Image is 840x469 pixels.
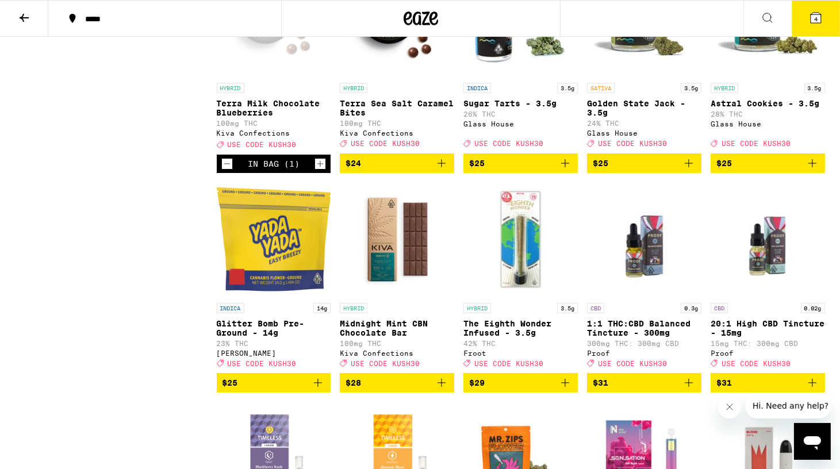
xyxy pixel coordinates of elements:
span: USE CODE KUSH30 [598,360,667,367]
p: INDICA [217,303,244,313]
span: USE CODE KUSH30 [722,360,791,367]
button: Decrement [221,158,233,170]
div: Kiva Confections [340,349,454,357]
p: 3.5g [681,83,701,93]
span: USE CODE KUSH30 [228,360,297,367]
span: $29 [469,378,485,387]
p: 100mg THC [340,120,454,127]
span: USE CODE KUSH30 [351,140,420,148]
span: $25 [593,159,608,168]
span: 4 [814,16,818,22]
button: Add to bag [711,373,825,393]
img: Froot - The Eighth Wonder Infused - 3.5g [463,182,578,297]
span: $24 [346,159,361,168]
button: 4 [792,1,840,36]
a: Open page for 1:1 THC:CBD Balanced Tincture - 300mg from Proof [587,182,701,373]
p: 14g [313,303,331,313]
img: Kiva Confections - Midnight Mint CBN Chocolate Bar [340,182,454,297]
span: USE CODE KUSH30 [228,141,297,149]
a: Open page for 20:1 High CBD Tincture - 15mg from Proof [711,182,825,373]
p: CBD [711,303,728,313]
p: 28% THC [711,110,825,118]
button: Add to bag [340,153,454,173]
p: 3.5g [804,83,825,93]
button: Add to bag [340,373,454,393]
a: Open page for Glitter Bomb Pre-Ground - 14g from Yada Yada [217,182,331,373]
p: 100mg THC [217,120,331,127]
img: Yada Yada - Glitter Bomb Pre-Ground - 14g [217,182,331,297]
p: 3.5g [557,303,578,313]
div: Glass House [587,129,701,137]
p: Terra Milk Chocolate Blueberries [217,99,331,117]
p: Astral Cookies - 3.5g [711,99,825,108]
p: Terra Sea Salt Caramel Bites [340,99,454,117]
div: Kiva Confections [340,129,454,137]
p: HYBRID [463,303,491,313]
button: Add to bag [217,373,331,393]
span: $25 [716,159,732,168]
p: CBD [587,303,604,313]
p: Sugar Tarts - 3.5g [463,99,578,108]
span: $28 [346,378,361,387]
div: Glass House [711,120,825,128]
span: USE CODE KUSH30 [474,140,543,148]
p: 0.3g [681,303,701,313]
span: $31 [716,378,732,387]
p: Glitter Bomb Pre-Ground - 14g [217,319,331,337]
p: SATIVA [587,83,615,93]
button: Add to bag [463,373,578,393]
iframe: Close message [718,395,741,418]
iframe: Message from company [746,393,831,418]
a: Open page for Midnight Mint CBN Chocolate Bar from Kiva Confections [340,182,454,373]
p: 15mg THC: 300mg CBD [711,340,825,347]
button: Increment [314,158,326,170]
span: USE CODE KUSH30 [351,360,420,367]
p: HYBRID [340,303,367,313]
button: Add to bag [587,153,701,173]
p: 0.02g [801,303,825,313]
span: $31 [593,378,608,387]
p: 1:1 THC:CBD Balanced Tincture - 300mg [587,319,701,337]
p: HYBRID [340,83,367,93]
img: Proof - 20:1 High CBD Tincture - 15mg [711,182,825,297]
button: Add to bag [711,153,825,173]
iframe: Button to launch messaging window [794,423,831,460]
p: 300mg THC: 300mg CBD [587,340,701,347]
span: $25 [223,378,238,387]
div: Proof [587,349,701,357]
p: 24% THC [587,120,701,127]
span: $25 [469,159,485,168]
a: Open page for The Eighth Wonder Infused - 3.5g from Froot [463,182,578,373]
button: Add to bag [463,153,578,173]
div: In Bag (1) [248,159,300,168]
div: [PERSON_NAME] [217,349,331,357]
p: Midnight Mint CBN Chocolate Bar [340,319,454,337]
p: 20:1 High CBD Tincture - 15mg [711,319,825,337]
div: Froot [463,349,578,357]
p: 42% THC [463,340,578,347]
p: 26% THC [463,110,578,118]
span: USE CODE KUSH30 [474,360,543,367]
p: Golden State Jack - 3.5g [587,99,701,117]
p: HYBRID [711,83,738,93]
div: Proof [711,349,825,357]
p: The Eighth Wonder Infused - 3.5g [463,319,578,337]
span: USE CODE KUSH30 [722,140,791,148]
span: USE CODE KUSH30 [598,140,667,148]
p: 23% THC [217,340,331,347]
p: HYBRID [217,83,244,93]
p: INDICA [463,83,491,93]
img: Proof - 1:1 THC:CBD Balanced Tincture - 300mg [587,182,701,297]
div: Glass House [463,120,578,128]
p: 3.5g [557,83,578,93]
button: Add to bag [587,373,701,393]
p: 100mg THC [340,340,454,347]
div: Kiva Confections [217,129,331,137]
